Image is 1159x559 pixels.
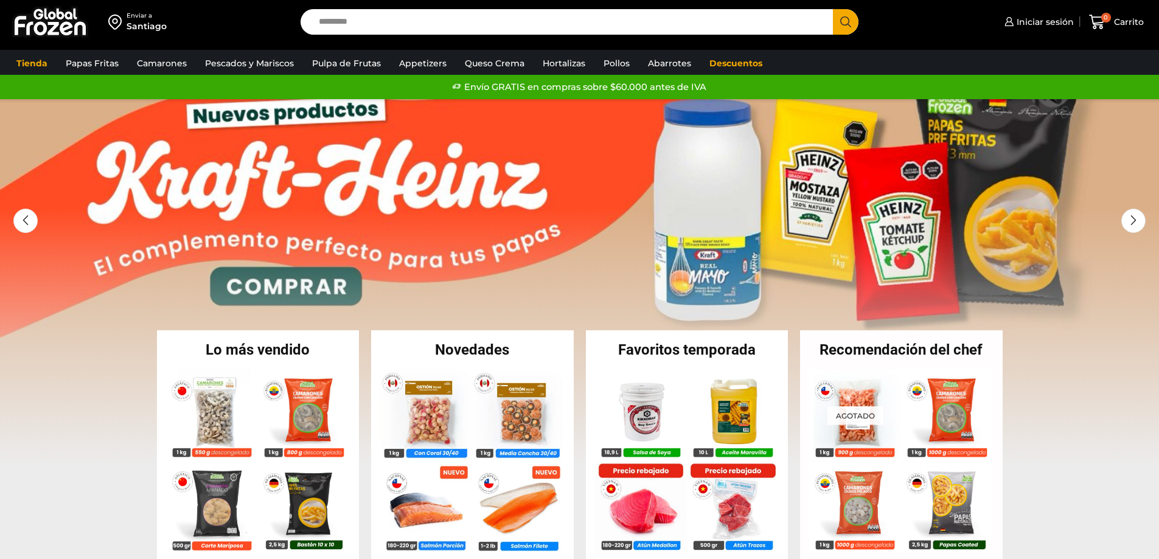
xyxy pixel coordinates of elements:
[371,342,574,357] h2: Novedades
[459,52,531,75] a: Queso Crema
[306,52,387,75] a: Pulpa de Frutas
[131,52,193,75] a: Camarones
[800,342,1003,357] h2: Recomendación del chef
[833,9,858,35] button: Search button
[1101,13,1111,23] span: 0
[157,342,360,357] h2: Lo más vendido
[13,209,38,233] div: Previous slide
[127,12,167,20] div: Enviar a
[642,52,697,75] a: Abarrotes
[10,52,54,75] a: Tienda
[586,342,788,357] h2: Favoritos temporada
[60,52,125,75] a: Papas Fritas
[827,406,883,425] p: Agotado
[1086,8,1147,36] a: 0 Carrito
[108,12,127,32] img: address-field-icon.svg
[127,20,167,32] div: Santiago
[537,52,591,75] a: Hortalizas
[703,52,768,75] a: Descuentos
[1001,10,1074,34] a: Iniciar sesión
[393,52,453,75] a: Appetizers
[1111,16,1144,28] span: Carrito
[1121,209,1146,233] div: Next slide
[1014,16,1074,28] span: Iniciar sesión
[199,52,300,75] a: Pescados y Mariscos
[597,52,636,75] a: Pollos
